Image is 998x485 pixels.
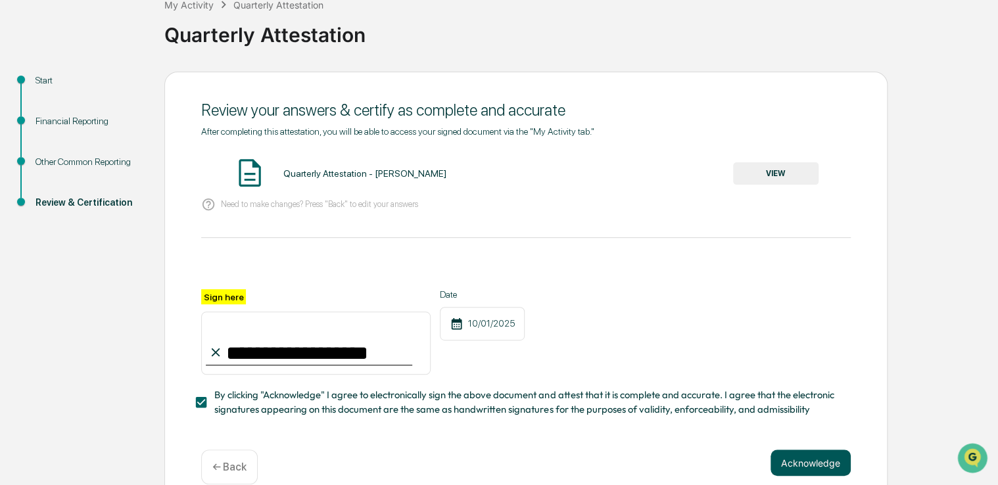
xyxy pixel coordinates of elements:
div: Review your answers & certify as complete and accurate [201,101,851,120]
label: Sign here [201,289,246,304]
div: Start [36,74,143,87]
a: 🔎Data Lookup [8,185,88,209]
a: Powered byPylon [93,222,159,233]
div: Quarterly Attestation [164,12,991,47]
span: By clicking "Acknowledge" I agree to electronically sign the above document and attest that it is... [214,388,840,417]
span: Data Lookup [26,191,83,204]
span: Pylon [131,223,159,233]
div: Other Common Reporting [36,155,143,169]
span: Preclearance [26,166,85,179]
div: 🖐️ [13,167,24,177]
button: VIEW [733,162,819,185]
span: Attestations [108,166,163,179]
div: 🗄️ [95,167,106,177]
button: Start new chat [224,104,239,120]
div: Review & Certification [36,196,143,210]
a: 🖐️Preclearance [8,160,90,184]
button: Acknowledge [771,450,851,476]
img: Document Icon [233,156,266,189]
div: Financial Reporting [36,114,143,128]
label: Date [440,289,525,300]
a: 🗄️Attestations [90,160,168,184]
div: 🔎 [13,192,24,202]
span: After completing this attestation, you will be able to access your signed document via the "My Ac... [201,126,594,137]
p: ← Back [212,461,247,473]
div: Quarterly Attestation - [PERSON_NAME] [283,168,446,179]
div: Start new chat [45,101,216,114]
div: 10/01/2025 [440,307,525,340]
p: Need to make changes? Press "Back" to edit your answers [221,199,418,209]
iframe: Open customer support [956,442,991,477]
img: 1746055101610-c473b297-6a78-478c-a979-82029cc54cd1 [13,101,37,124]
p: How can we help? [13,28,239,49]
div: We're available if you need us! [45,114,166,124]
